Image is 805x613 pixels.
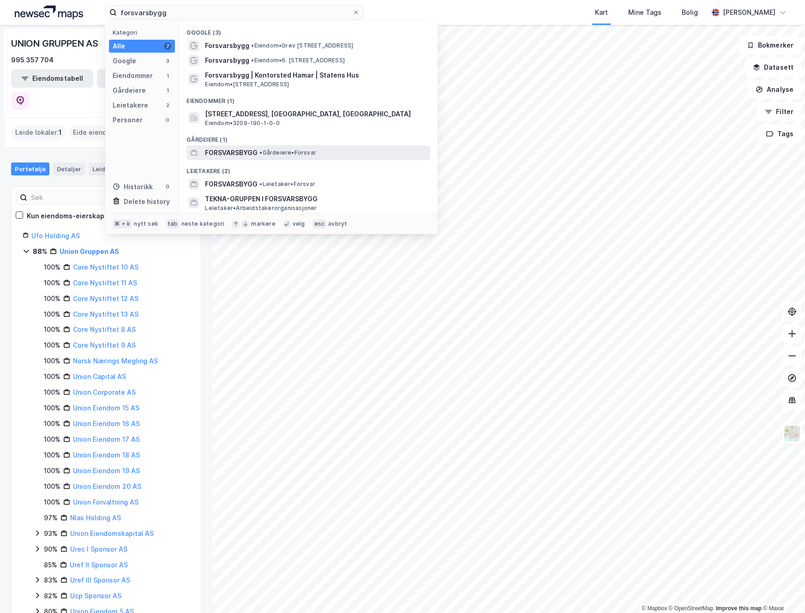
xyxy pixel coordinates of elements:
[164,42,171,50] div: 7
[73,498,138,506] a: Union Forvaltning AS
[73,373,126,380] a: Union Capital AS
[44,277,60,288] div: 100%
[682,7,698,18] div: Bolig
[44,340,60,351] div: 100%
[97,69,179,88] button: Leietakertabell
[89,162,146,175] div: Leide lokaler
[15,6,83,19] img: logo.a4113a55bc3d86da70a041830d287a7e.svg
[73,435,140,443] a: Union Eiendom 17 AS
[113,70,153,81] div: Eiendommer
[12,125,66,140] div: Leide lokaler :
[259,149,316,156] span: Gårdeiere • Forsvar
[205,120,279,127] span: Eiendom • 3209-190-1-0-0
[166,219,180,228] div: tab
[113,181,153,192] div: Historikk
[44,512,58,523] div: 97%
[44,403,60,414] div: 100%
[44,418,60,429] div: 100%
[44,528,58,539] div: 93%
[205,179,258,190] span: FORSVARSBYGG
[113,219,132,228] div: ⌘ + k
[758,125,801,143] button: Tags
[716,605,762,612] a: Improve this map
[70,592,121,600] a: Ucp Sponsor AS
[259,180,262,187] span: •
[70,561,128,569] a: Uref II Sponsor AS
[44,355,60,367] div: 100%
[60,247,119,255] a: Union Gruppen AS
[113,29,175,36] div: Kategori
[59,127,62,138] span: 1
[757,102,801,121] button: Filter
[73,388,136,396] a: Union Corporate AS
[11,162,49,175] div: Portefølje
[11,54,54,66] div: 995 357 704
[27,210,104,222] div: Kun eiendoms-eierskap
[44,559,57,571] div: 85%
[259,149,262,156] span: •
[113,114,143,126] div: Personer
[44,387,60,398] div: 100%
[164,87,171,94] div: 1
[205,147,258,158] span: FORSVARSBYGG
[44,309,60,320] div: 100%
[251,57,254,64] span: •
[73,325,136,333] a: Core Nystiftet 8 AS
[44,575,58,586] div: 83%
[44,371,60,382] div: 100%
[328,220,347,228] div: avbryt
[73,310,138,318] a: Core Nystiftet 13 AS
[759,569,805,613] div: Kontrollprogram for chat
[31,232,80,240] a: Ufo Holding AS
[70,576,130,584] a: Uref III Sponsor AS
[642,605,667,612] a: Mapbox
[44,497,60,508] div: 100%
[11,36,100,51] div: UNION GRUPPEN AS
[73,482,141,490] a: Union Eiendom 20 AS
[44,324,60,335] div: 100%
[73,279,137,287] a: Core Nystiftet 11 AS
[44,544,58,555] div: 90%
[251,220,275,228] div: markere
[70,545,127,553] a: Urec I Sponsor AS
[205,108,427,120] span: [STREET_ADDRESS], [GEOGRAPHIC_DATA], [GEOGRAPHIC_DATA]
[134,220,158,228] div: nytt søk
[44,450,60,461] div: 100%
[124,196,170,207] div: Delete history
[205,193,427,204] span: TEKNA-GRUPPEN I FORSVARSBYGG
[745,58,801,77] button: Datasett
[164,116,171,124] div: 0
[723,7,775,18] div: [PERSON_NAME]
[113,85,146,96] div: Gårdeiere
[251,57,345,64] span: Eiendom • 6. [STREET_ADDRESS]
[179,129,438,145] div: Gårdeiere (1)
[27,191,128,204] input: Søk
[669,605,714,612] a: OpenStreetMap
[164,183,171,190] div: 0
[595,7,608,18] div: Kart
[179,90,438,107] div: Eiendommer (1)
[181,220,225,228] div: neste kategori
[628,7,661,18] div: Mine Tags
[44,262,60,273] div: 100%
[164,72,171,79] div: 1
[44,293,60,304] div: 100%
[44,434,60,445] div: 100%
[73,404,139,412] a: Union Eiendom 15 AS
[53,162,85,175] div: Detaljer
[70,529,154,537] a: Union Eiendomskapital AS
[251,42,353,49] span: Eiendom • Grev [STREET_ADDRESS]
[312,219,327,228] div: esc
[205,81,289,88] span: Eiendom • [STREET_ADDRESS]
[73,357,158,365] a: Norsk Nærings Megling AS
[11,69,93,88] button: Eiendomstabell
[117,6,352,19] input: Søk på adresse, matrikkel, gårdeiere, leietakere eller personer
[164,57,171,65] div: 3
[205,204,317,212] span: Leietaker • Arbeidstakerorganisasjoner
[73,341,136,349] a: Core Nystiftet 9 AS
[759,569,805,613] iframe: Chat Widget
[748,80,801,99] button: Analyse
[70,514,121,522] a: Nlas Holding AS
[44,590,58,601] div: 82%
[179,160,438,177] div: Leietakere (2)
